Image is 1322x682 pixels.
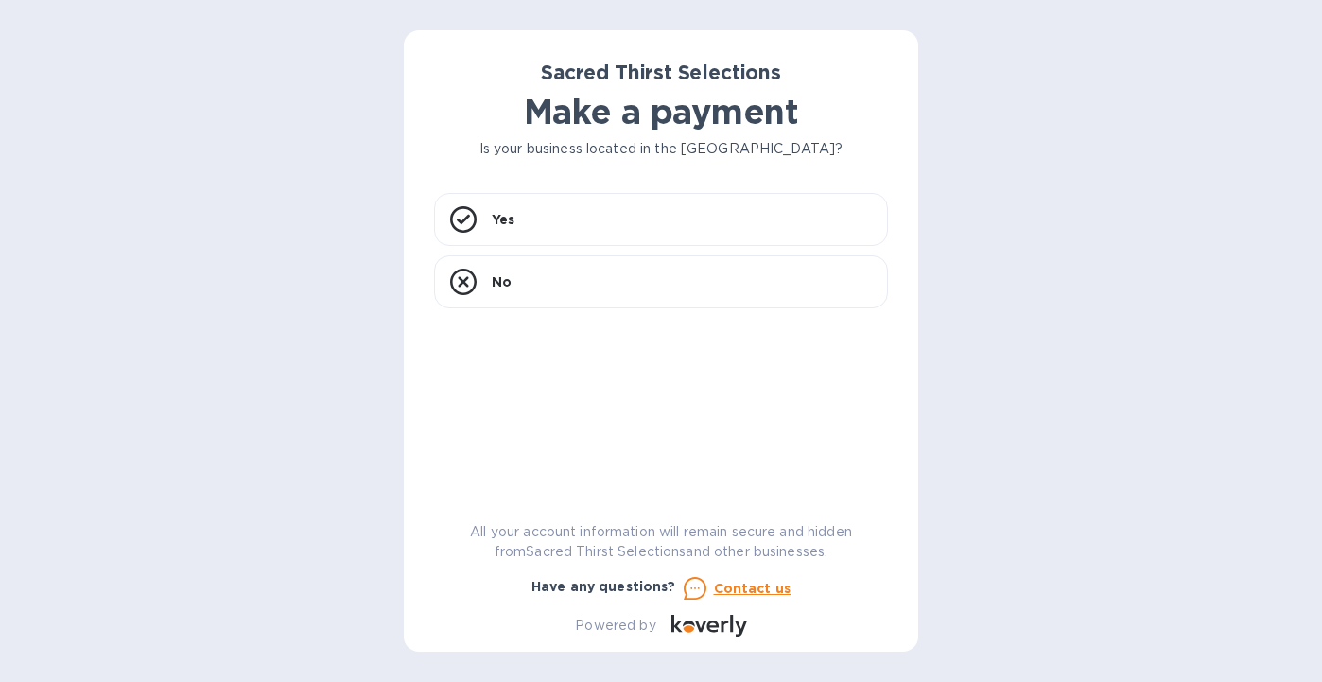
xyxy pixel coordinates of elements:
[714,581,791,596] u: Contact us
[434,522,888,562] p: All your account information will remain secure and hidden from Sacred Thirst Selections and othe...
[434,92,888,131] h1: Make a payment
[434,139,888,159] p: Is your business located in the [GEOGRAPHIC_DATA]?
[492,272,512,291] p: No
[492,210,514,229] p: Yes
[531,579,676,594] b: Have any questions?
[541,61,781,84] b: Sacred Thirst Selections
[575,616,655,636] p: Powered by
